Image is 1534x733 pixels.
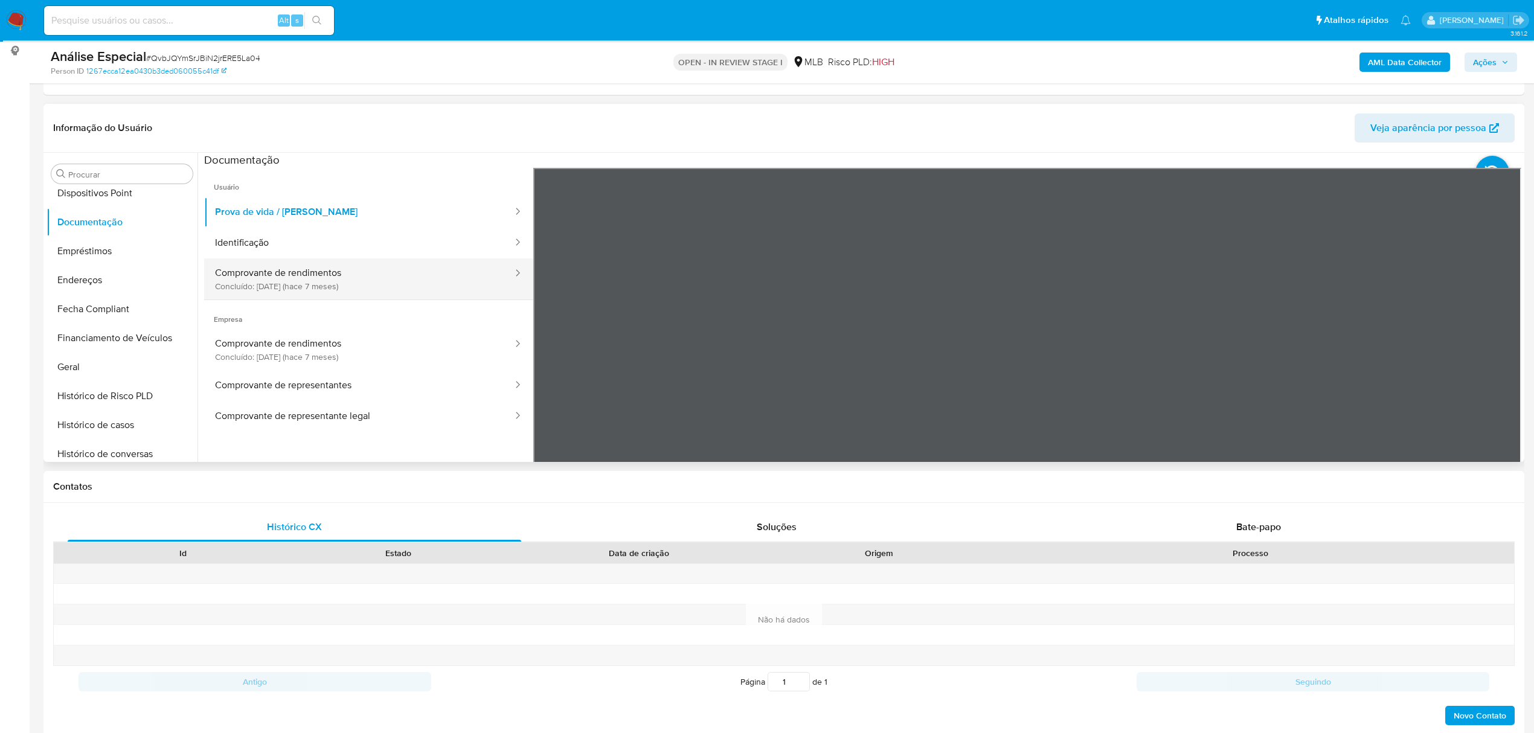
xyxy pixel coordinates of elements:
span: Veja aparência por pessoa [1370,114,1486,142]
span: Bate-papo [1236,520,1281,534]
span: s [295,14,299,26]
button: Veja aparência por pessoa [1355,114,1515,142]
div: Processo [995,547,1506,559]
b: Person ID [51,66,84,77]
button: Histórico de Risco PLD [47,382,197,411]
span: Ações [1473,53,1497,72]
b: AML Data Collector [1368,53,1442,72]
button: Ações [1465,53,1517,72]
b: Análise Especial [51,46,146,66]
span: 3.161.2 [1510,28,1528,38]
p: OPEN - IN REVIEW STAGE I [673,54,788,71]
button: Geral [47,353,197,382]
input: Procurar [68,169,188,180]
div: Estado [299,547,498,559]
button: Histórico de casos [47,411,197,440]
h1: Contatos [53,481,1515,493]
span: # QvbJQYmSrJBiN2jrERE5La04 [146,52,260,64]
span: HIGH [872,55,894,69]
button: Endereços [47,266,197,295]
h1: Informação do Usuário [53,122,152,134]
p: laisa.felismino@mercadolivre.com [1440,14,1508,26]
button: Procurar [56,169,66,179]
span: Atalhos rápidos [1324,14,1388,27]
span: Soluções [757,520,797,534]
a: Sair [1512,14,1525,27]
div: Id [83,547,282,559]
button: Documentação [47,208,197,237]
span: Alt [279,14,289,26]
button: Histórico de conversas [47,440,197,469]
button: Empréstimos [47,237,197,266]
input: Pesquise usuários ou casos... [44,13,334,28]
span: 1 [824,676,827,688]
span: Novo Contato [1454,707,1506,724]
span: Risco PLD: [828,56,894,69]
button: Novo Contato [1445,706,1515,725]
button: search-icon [304,12,329,29]
button: Dispositivos Point [47,179,197,208]
button: Financiamento de Veículos [47,324,197,353]
a: Notificações [1401,15,1411,25]
button: Antigo [79,672,431,691]
button: AML Data Collector [1359,53,1450,72]
a: 1267ecca12ea0430b3ded060055c41df [86,66,226,77]
div: Data de criação [515,547,763,559]
span: Histórico CX [267,520,322,534]
button: Seguindo [1137,672,1489,691]
div: MLB [792,56,823,69]
div: Origem [780,547,978,559]
span: Página de [740,672,827,691]
button: Fecha Compliant [47,295,197,324]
